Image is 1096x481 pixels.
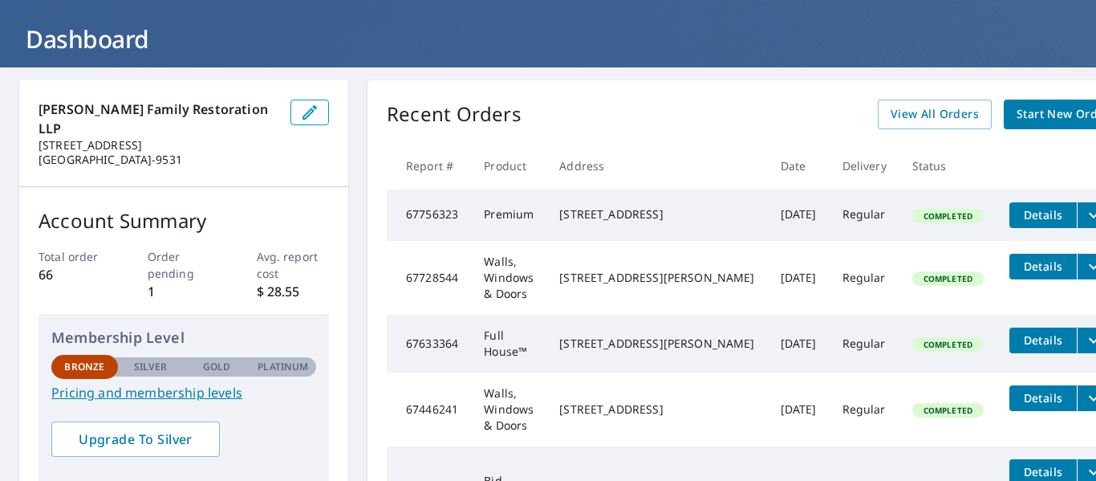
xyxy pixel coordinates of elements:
[1009,385,1077,411] button: detailsBtn-67446241
[471,373,546,446] td: Walls, Windows & Doors
[39,265,112,284] p: 66
[878,100,992,129] a: View All Orders
[1019,259,1067,274] span: Details
[1019,464,1067,479] span: Details
[768,241,830,315] td: [DATE]
[914,210,982,222] span: Completed
[387,190,471,241] td: 67756323
[899,142,997,190] th: Status
[387,100,522,129] p: Recent Orders
[1009,254,1077,279] button: detailsBtn-67728544
[51,383,316,402] a: Pricing and membership levels
[768,142,830,190] th: Date
[1009,328,1077,353] button: detailsBtn-67633364
[559,270,754,286] div: [STREET_ADDRESS][PERSON_NAME]
[51,422,220,457] a: Upgrade To Silver
[19,22,1077,55] h1: Dashboard
[559,336,754,352] div: [STREET_ADDRESS][PERSON_NAME]
[64,430,207,448] span: Upgrade To Silver
[258,360,308,374] p: Platinum
[830,315,899,373] td: Regular
[1019,332,1067,348] span: Details
[203,360,230,374] p: Gold
[148,248,221,282] p: Order pending
[1019,390,1067,406] span: Details
[471,142,546,190] th: Product
[1009,202,1077,228] button: detailsBtn-67756323
[39,138,278,153] p: [STREET_ADDRESS]
[387,142,471,190] th: Report #
[257,248,330,282] p: Avg. report cost
[830,190,899,241] td: Regular
[39,206,329,235] p: Account Summary
[830,373,899,446] td: Regular
[471,190,546,241] td: Premium
[768,373,830,446] td: [DATE]
[134,360,168,374] p: Silver
[39,248,112,265] p: Total order
[546,142,767,190] th: Address
[39,100,278,138] p: [PERSON_NAME] Family Restoration LLP
[64,360,104,374] p: Bronze
[768,190,830,241] td: [DATE]
[39,153,278,167] p: [GEOGRAPHIC_DATA]-9531
[830,142,899,190] th: Delivery
[387,241,471,315] td: 67728544
[51,327,316,349] p: Membership Level
[914,405,982,416] span: Completed
[768,315,830,373] td: [DATE]
[1019,207,1067,222] span: Details
[914,273,982,284] span: Completed
[891,104,979,124] span: View All Orders
[559,402,754,418] div: [STREET_ADDRESS]
[257,282,330,301] p: $ 28.55
[914,339,982,350] span: Completed
[387,315,471,373] td: 67633364
[471,315,546,373] td: Full House™
[148,282,221,301] p: 1
[830,241,899,315] td: Regular
[387,373,471,446] td: 67446241
[471,241,546,315] td: Walls, Windows & Doors
[559,206,754,222] div: [STREET_ADDRESS]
